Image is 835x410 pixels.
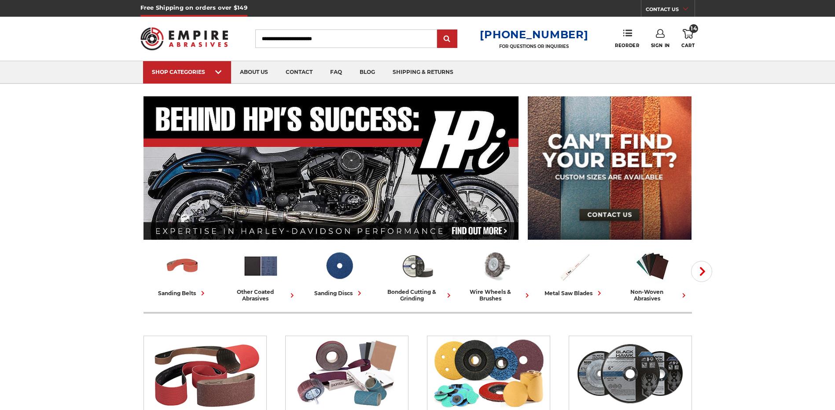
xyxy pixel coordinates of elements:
img: Wire Wheels & Brushes [478,248,514,284]
img: Bonded Cutting & Grinding [399,248,436,284]
img: Other Coated Abrasives [243,248,279,284]
img: Banner for an interview featuring Horsepower Inc who makes Harley performance upgrades featured o... [143,96,519,240]
a: sanding belts [147,248,218,298]
div: bonded cutting & grinding [382,289,453,302]
div: sanding discs [314,289,364,298]
div: SHOP CATEGORIES [152,69,222,75]
div: non-woven abrasives [617,289,688,302]
input: Submit [438,30,456,48]
a: sanding discs [304,248,375,298]
button: Next [691,261,712,282]
a: wire wheels & brushes [460,248,532,302]
a: [PHONE_NUMBER] [480,28,588,41]
span: 14 [689,24,698,33]
a: Reorder [615,29,639,48]
div: other coated abrasives [225,289,297,302]
img: Non-woven Abrasives [634,248,671,284]
span: Reorder [615,43,639,48]
a: faq [321,61,351,84]
img: Metal Saw Blades [556,248,592,284]
a: blog [351,61,384,84]
img: Empire Abrasives [140,22,228,56]
a: contact [277,61,321,84]
span: Sign In [651,43,670,48]
a: CONTACT US [646,4,695,17]
a: bonded cutting & grinding [382,248,453,302]
img: promo banner for custom belts. [528,96,692,240]
img: Sanding Discs [321,248,357,284]
a: 14 Cart [681,29,695,48]
a: non-woven abrasives [617,248,688,302]
a: other coated abrasives [225,248,297,302]
div: metal saw blades [544,289,604,298]
div: sanding belts [158,289,207,298]
img: Sanding Belts [164,248,201,284]
span: Cart [681,43,695,48]
a: shipping & returns [384,61,462,84]
div: wire wheels & brushes [460,289,532,302]
a: about us [231,61,277,84]
p: FOR QUESTIONS OR INQUIRIES [480,44,588,49]
a: metal saw blades [539,248,610,298]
